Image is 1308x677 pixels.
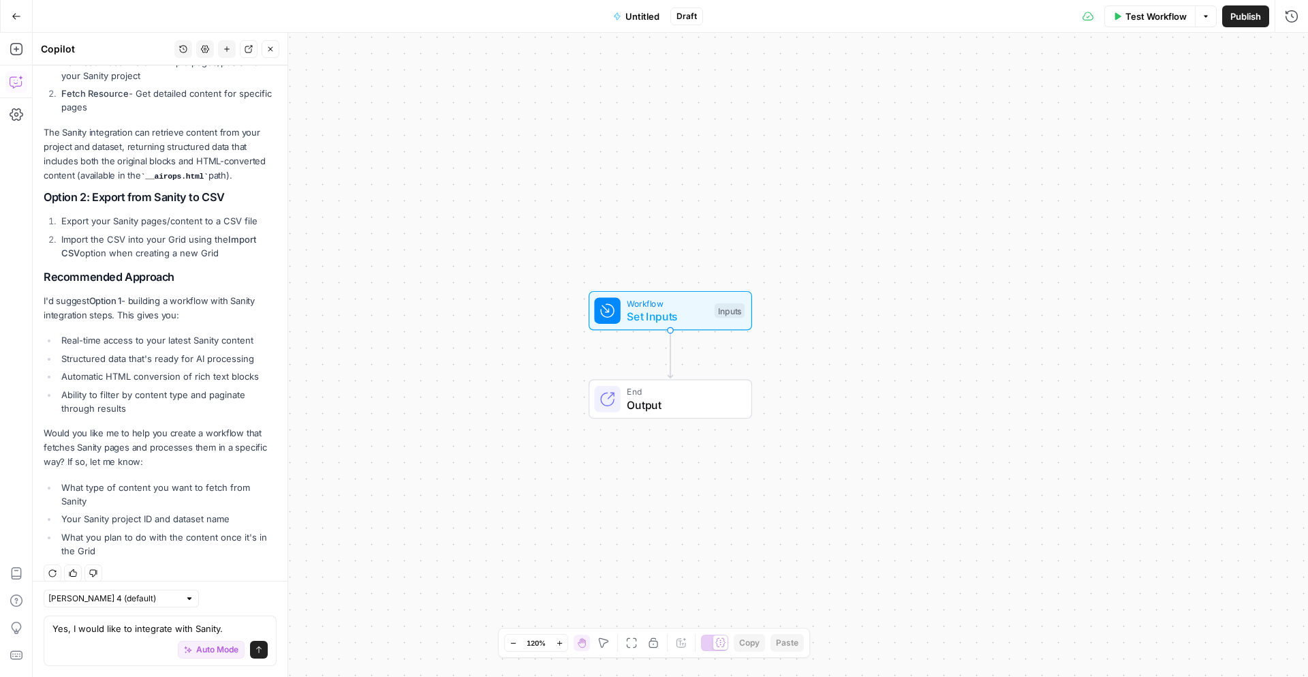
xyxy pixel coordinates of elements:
li: Automatic HTML conversion of rich text blocks [58,370,277,383]
span: Test Workflow [1125,10,1187,23]
span: End [627,385,738,398]
div: WorkflowSet InputsInputs [544,291,797,331]
li: What you plan to do with the content once it's in the Grid [58,530,277,558]
strong: Import CSV [61,234,256,258]
span: Publish [1230,10,1261,23]
button: Paste [770,634,804,652]
span: Output [627,397,738,413]
li: What type of content you want to fetch from Sanity [58,481,277,508]
g: Edge from start to end [668,331,672,378]
button: Test Workflow [1104,5,1195,27]
span: Auto Mode [196,644,238,656]
input: Claude Sonnet 4 (default) [48,592,179,605]
button: Publish [1222,5,1269,27]
div: Inputs [715,303,745,318]
p: I'd suggest - building a workflow with Sanity integration steps. This gives you: [44,294,277,322]
button: Untitled [605,5,668,27]
p: Would you like me to help you create a workflow that fetches Sanity pages and processes them in a... [44,426,277,469]
button: Copy [734,634,765,652]
h2: Option 2: Export from Sanity to CSV [44,191,277,204]
li: - Get detailed content for specific pages [58,87,277,114]
li: Ability to filter by content type and paginate through results [58,388,277,415]
button: Auto Mode [178,641,245,659]
li: Real-time access to your latest Sanity content [58,333,277,347]
li: Structured data that's ready for AI processing [58,352,277,365]
div: Copilot [41,42,170,56]
span: Copy [739,637,760,649]
span: Set Inputs [627,308,708,325]
h2: Recommended Approach [44,271,277,284]
li: - Fetch multiple pages/posts from your Sanity project [58,55,277,82]
div: EndOutput [544,380,797,419]
strong: Fetch Resource [61,88,129,99]
span: Draft [676,10,697,22]
span: Workflow [627,297,708,310]
span: Paste [776,637,798,649]
p: The Sanity integration can retrieve content from your project and dataset, returning structured d... [44,125,277,183]
span: Untitled [625,10,659,23]
code: __airops.html [141,172,208,181]
li: Export your Sanity pages/content to a CSV file [58,214,277,228]
span: 120% [527,637,546,648]
strong: List Resources [61,57,123,67]
strong: Option 1 [89,295,121,306]
li: Import the CSV into your Grid using the option when creating a new Grid [58,232,277,260]
li: Your Sanity project ID and dataset name [58,512,277,526]
textarea: Yes, I would like to integrate with Sanity. [52,622,268,635]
